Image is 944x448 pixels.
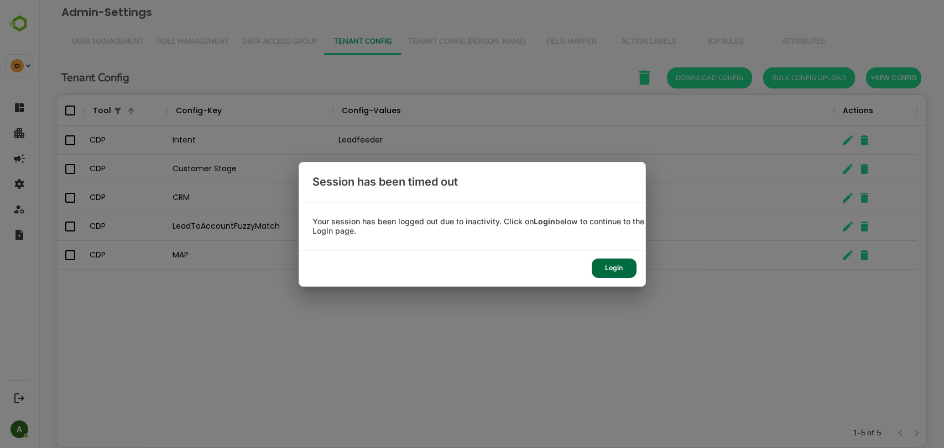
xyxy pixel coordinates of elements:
[33,38,105,46] span: User Management
[804,95,835,126] div: Actions
[137,95,183,126] div: Config-Key
[299,162,645,202] div: Session has been timed out
[294,183,795,212] div: B2_OFFLINE
[72,104,86,118] button: Show filters
[827,67,883,88] button: +New Config
[369,38,487,46] span: Tenant Config [PERSON_NAME]
[362,104,375,118] button: Sort
[294,241,795,270] div: Bombora,GoogleAds,Linkedin,ZohoCampaigns,LinkedIn
[17,94,888,448] div: The User Data
[45,212,128,241] div: CDP
[592,259,637,278] div: Login
[292,38,356,46] span: Tenant Config
[724,67,816,88] button: Bulk Config Upload
[45,126,128,155] div: CDP
[128,241,294,270] div: MAP
[204,38,279,46] span: Data Access Group
[45,241,128,270] div: CDP
[183,104,196,118] button: Sort
[814,428,842,439] p: 1-5 of 5
[128,155,294,183] div: Customer Stage
[45,155,128,183] div: CDP
[86,104,99,118] button: Sort
[832,71,878,85] span: +New Config
[534,217,555,226] b: Login
[23,69,91,87] h6: Tenant Config
[294,155,795,183] div: ["Closed Won"]
[299,217,645,236] div: Your session has been logged out due to inactivity. Click on below to continue to the Login page.
[128,212,294,241] div: LeadToAccountFuzzyMatch
[128,183,294,212] div: CRM
[733,38,797,46] span: Attributes
[500,38,565,46] span: Field Mapper
[655,38,719,46] span: ICP Rules
[27,29,879,55] div: Vertical tabs example
[54,95,72,126] div: Tool
[294,126,795,155] div: Leadfeeder
[294,212,795,241] div: false
[578,38,642,46] span: Action Labels
[303,95,362,126] div: Config-Values
[45,183,128,212] div: CDP
[72,95,86,126] div: 1 active filter
[128,126,294,155] div: Intent
[628,67,713,88] button: Download Config
[118,38,190,46] span: Role Management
